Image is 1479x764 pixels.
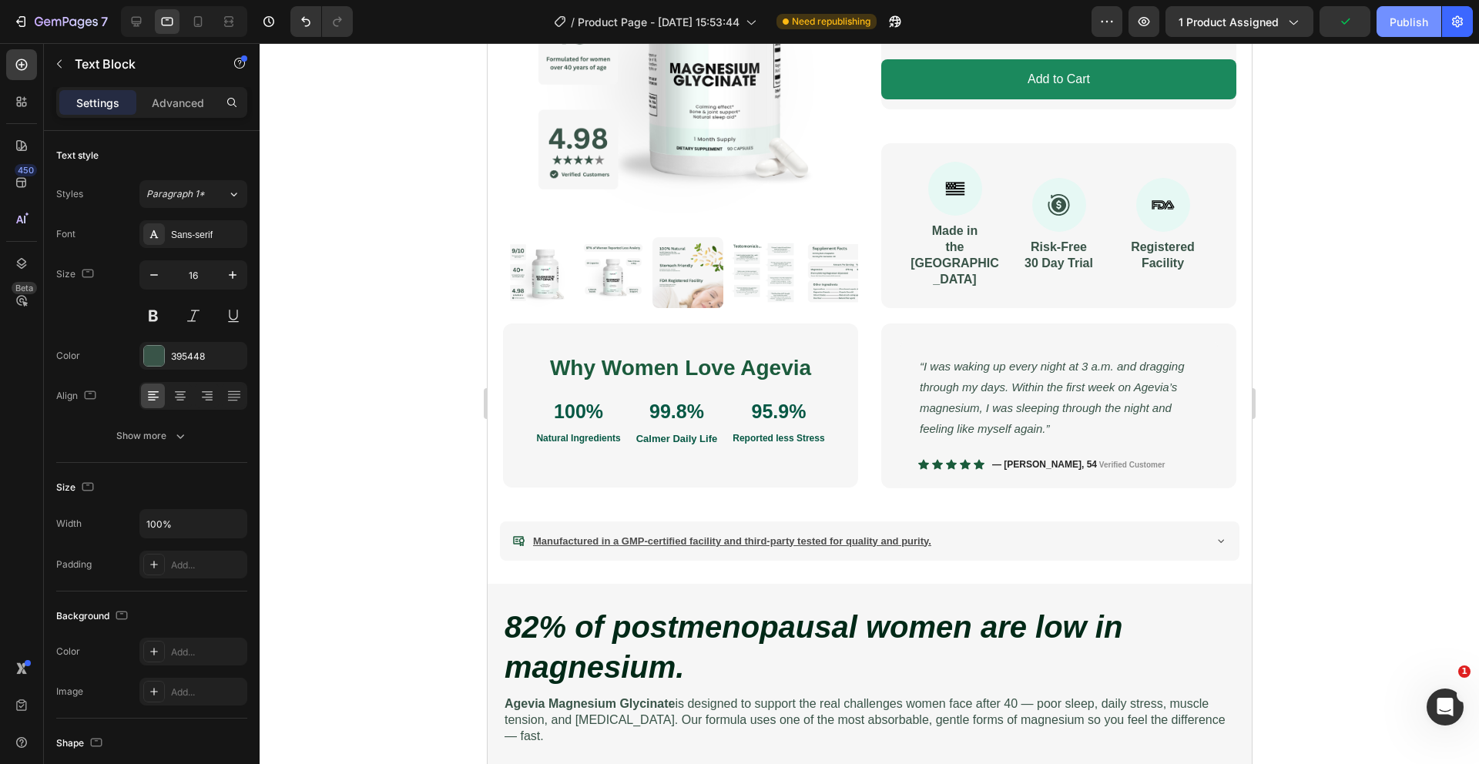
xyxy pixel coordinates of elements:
div: Show more [116,428,188,444]
p: Registered [628,196,723,213]
div: 395448 [171,350,243,364]
p: Reported less Stress [245,390,337,402]
p: Facility [628,213,723,229]
div: Sans-serif [171,228,243,242]
div: Background [56,606,131,627]
div: Add... [171,685,243,699]
p: Calmer Daily Life [149,390,230,403]
i: 82% of postmenopausal women are low in magnesium. [17,567,635,641]
div: Color [56,645,80,658]
span: Product Page - [DATE] 15:53:44 [578,14,739,30]
button: Show more [56,422,247,450]
div: Padding [56,558,92,571]
span: 1 [1458,665,1471,678]
u: Manufactured in a GMP-certified facility and third-party tested for quality and purity. [45,492,444,504]
strong: Why Women Love Agevia [62,313,324,337]
div: Color [56,349,80,363]
iframe: Intercom live chat [1427,689,1464,725]
p: 100% [49,356,132,381]
span: Verified Customer [612,417,678,426]
p: Advanced [152,95,204,111]
div: Shape [56,733,106,754]
div: Size [56,264,97,285]
div: Add... [171,645,243,659]
span: 1 product assigned [1179,14,1279,30]
span: — [PERSON_NAME], 54 [505,416,609,427]
strong: Agevia Magnesium Glycinate [17,654,187,667]
div: 450 [15,164,37,176]
div: Align [56,386,99,407]
p: is designed to support the real challenges women face after 40 — poor sleep, daily stress, muscle... [17,653,746,701]
i: “I was waking up every night at 3 a.m. and dragging through my days. Within the first week on Age... [432,317,697,392]
div: Undo/Redo [290,6,353,37]
div: Text style [56,149,99,163]
p: 99.8% [149,356,230,381]
p: Risk-Free [524,196,619,213]
div: Beta [12,282,37,294]
div: Width [56,517,82,531]
iframe: Design area [488,43,1252,764]
p: Settings [76,95,119,111]
div: Font [56,227,75,241]
div: Publish [1390,14,1428,30]
div: Image [56,685,83,699]
button: 1 product assigned [1165,6,1313,37]
span: / [571,14,575,30]
div: Size [56,477,97,498]
button: 7 [6,6,115,37]
button: Publish [1377,6,1441,37]
p: 95.9% [245,356,337,381]
p: Text Block [75,55,206,73]
button: Paragraph 1* [139,180,247,208]
input: Auto [140,510,246,538]
strong: Natural Ingredients [49,390,132,400]
div: Add... [171,558,243,572]
p: 7 [101,12,108,31]
span: Need republishing [792,15,870,28]
span: Paragraph 1* [146,187,205,201]
p: 30 Day Trial [524,213,619,229]
div: Styles [56,187,83,201]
